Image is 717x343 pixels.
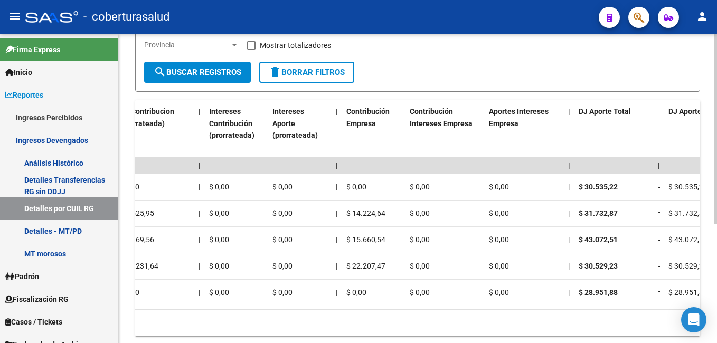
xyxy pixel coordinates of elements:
datatable-header-cell: Intereses Contribución (prorrateada) [205,100,268,159]
span: $ 0,00 [410,209,430,217]
span: = [658,209,662,217]
span: $ 15.660,54 [346,235,385,244]
span: $ 22.207,47 [346,262,385,270]
span: $ 0,00 [410,262,430,270]
span: | [658,161,660,169]
span: Provincia [144,41,230,50]
span: $ 43.072,51 [668,235,707,244]
span: $ 0,00 [209,288,229,297]
span: Aportes Intereses Empresa [489,107,549,128]
span: $ 14.224,64 [346,209,385,217]
datatable-header-cell: | [194,100,205,159]
span: DJ Aporte [668,107,702,116]
span: $ 0,00 [272,209,293,217]
span: $ 30.529,23 [579,262,618,270]
span: | [336,183,337,191]
span: $ 0,00 [489,183,509,191]
span: $ 31.732,87 [579,209,618,217]
span: | [568,209,570,217]
span: $ 0,00 [272,262,293,270]
span: | [199,209,200,217]
datatable-header-cell: Intereses Aporte (prorrateada) [268,100,332,159]
mat-icon: delete [269,65,281,78]
span: Contribución Intereses Empresa [410,107,473,128]
span: $ 28.951,88 [579,288,618,297]
span: = [658,262,662,270]
span: | [336,161,338,169]
datatable-header-cell: Contribución Intereses Empresa [405,100,485,159]
span: $ 0,00 [346,288,366,297]
span: Fiscalización RG [5,293,69,305]
span: Intereses Aporte (prorrateada) [272,107,318,140]
span: | [199,235,200,244]
span: | [568,235,570,244]
mat-icon: person [696,10,709,23]
span: $ 0,00 [209,262,229,270]
span: Trf Contribucion (prorrateada) [119,107,174,128]
div: Open Intercom Messenger [681,307,706,332]
span: $ 30.535,22 [668,183,707,191]
span: $ 0,00 [209,235,229,244]
span: $ 0,00 [489,262,509,270]
span: | [568,183,570,191]
span: $ 0,00 [272,288,293,297]
span: = [658,183,662,191]
span: | [199,161,201,169]
span: $ 12.231,64 [119,262,158,270]
span: $ 0,00 [272,235,293,244]
datatable-header-cell: | [564,100,574,159]
span: | [199,107,201,116]
button: Borrar Filtros [259,62,354,83]
span: | [336,288,337,297]
span: Casos / Tickets [5,316,62,328]
mat-icon: search [154,65,166,78]
span: | [336,262,337,270]
span: $ 28.951,88 [668,288,707,297]
span: $ 0,00 [489,209,509,217]
span: Contribución Empresa [346,107,390,128]
button: Buscar Registros [144,62,251,83]
span: Padrón [5,271,39,282]
span: $ 0,00 [489,235,509,244]
span: Intereses Contribución (prorrateada) [209,107,254,140]
span: $ 0,00 [209,183,229,191]
mat-icon: menu [8,10,21,23]
span: $ 0,00 [410,183,430,191]
span: $ 30.535,22 [579,183,618,191]
datatable-header-cell: Contribución Empresa [342,100,405,159]
span: Buscar Registros [154,68,241,77]
span: | [336,209,337,217]
span: $ 0,00 [489,288,509,297]
span: | [199,262,200,270]
datatable-header-cell: Trf Contribucion (prorrateada) [115,100,194,159]
span: $ 43.072,51 [579,235,618,244]
span: Borrar Filtros [269,68,345,77]
span: $ 31.732,87 [668,209,707,217]
span: | [568,262,570,270]
span: $ 0,00 [410,288,430,297]
span: | [568,288,570,297]
span: | [568,107,570,116]
span: | [336,107,338,116]
span: $ 0,00 [272,183,293,191]
span: $ 0,00 [410,235,430,244]
span: | [568,161,570,169]
datatable-header-cell: Aportes Intereses Empresa [485,100,564,159]
span: - coberturasalud [83,5,169,28]
span: $ 8.469,56 [119,235,154,244]
span: $ 7.525,95 [119,209,154,217]
span: $ 0,00 [346,183,366,191]
span: Reportes [5,89,43,101]
span: $ 0,00 [209,209,229,217]
span: DJ Aporte Total [579,107,631,116]
span: | [199,288,200,297]
span: Mostrar totalizadores [260,39,331,52]
datatable-header-cell: | [332,100,342,159]
span: | [336,235,337,244]
span: Firma Express [5,44,60,55]
span: = [658,288,662,297]
span: = [658,235,662,244]
datatable-header-cell: DJ Aporte Total [574,100,654,159]
span: | [199,183,200,191]
span: Inicio [5,66,32,78]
